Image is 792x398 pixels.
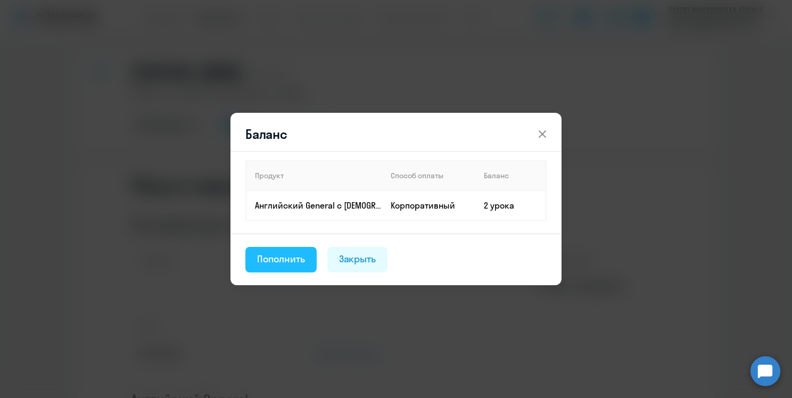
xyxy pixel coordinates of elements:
[382,190,475,220] td: Корпоративный
[327,247,388,272] button: Закрыть
[339,252,376,266] div: Закрыть
[245,247,317,272] button: Пополнить
[255,200,382,211] p: Английский General с [DEMOGRAPHIC_DATA] преподавателем
[475,161,546,190] th: Баланс
[230,126,562,143] header: Баланс
[475,190,546,220] td: 2 урока
[246,161,382,190] th: Продукт
[257,252,305,266] div: Пополнить
[382,161,475,190] th: Способ оплаты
